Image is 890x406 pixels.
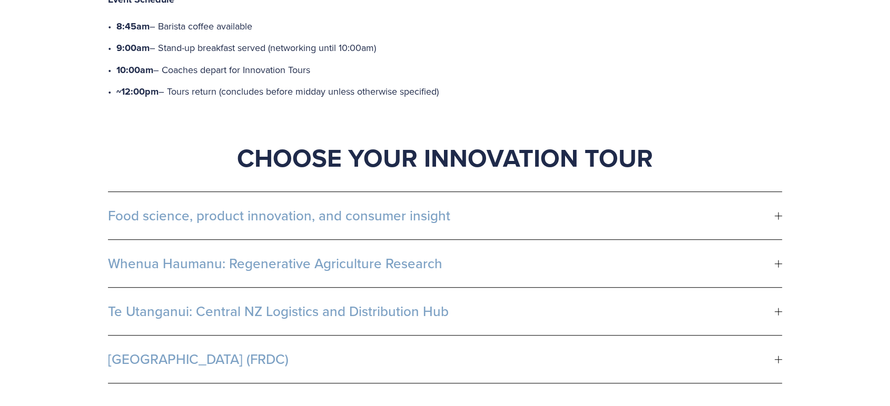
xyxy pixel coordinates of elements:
[116,18,782,35] p: – Barista coffee available
[108,351,775,367] span: [GEOGRAPHIC_DATA] (FRDC)
[116,83,782,100] p: – Tours return (concludes before midday unless otherwise specified)
[108,208,775,224] span: Food science, product innovation, and consumer insight
[108,240,782,287] button: Whenua Haumanu: Regenerative Agriculture Research
[108,288,782,335] button: Te Utanganui: Central NZ Logistics and Distribution Hub
[116,41,150,55] strong: 9:00am
[108,336,782,383] button: [GEOGRAPHIC_DATA] (FRDC)
[116,19,150,33] strong: 8:45am
[116,63,153,77] strong: 10:00am
[116,85,159,98] strong: ~12:00pm
[108,142,782,174] h1: Choose Your Innovation Tour
[116,62,782,79] p: – Coaches depart for Innovation Tours
[116,39,782,57] p: – Stand-up breakfast served (networking until 10:00am)
[108,192,782,239] button: Food science, product innovation, and consumer insight
[108,303,775,319] span: Te Utanganui: Central NZ Logistics and Distribution Hub
[108,256,775,271] span: Whenua Haumanu: Regenerative Agriculture Research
